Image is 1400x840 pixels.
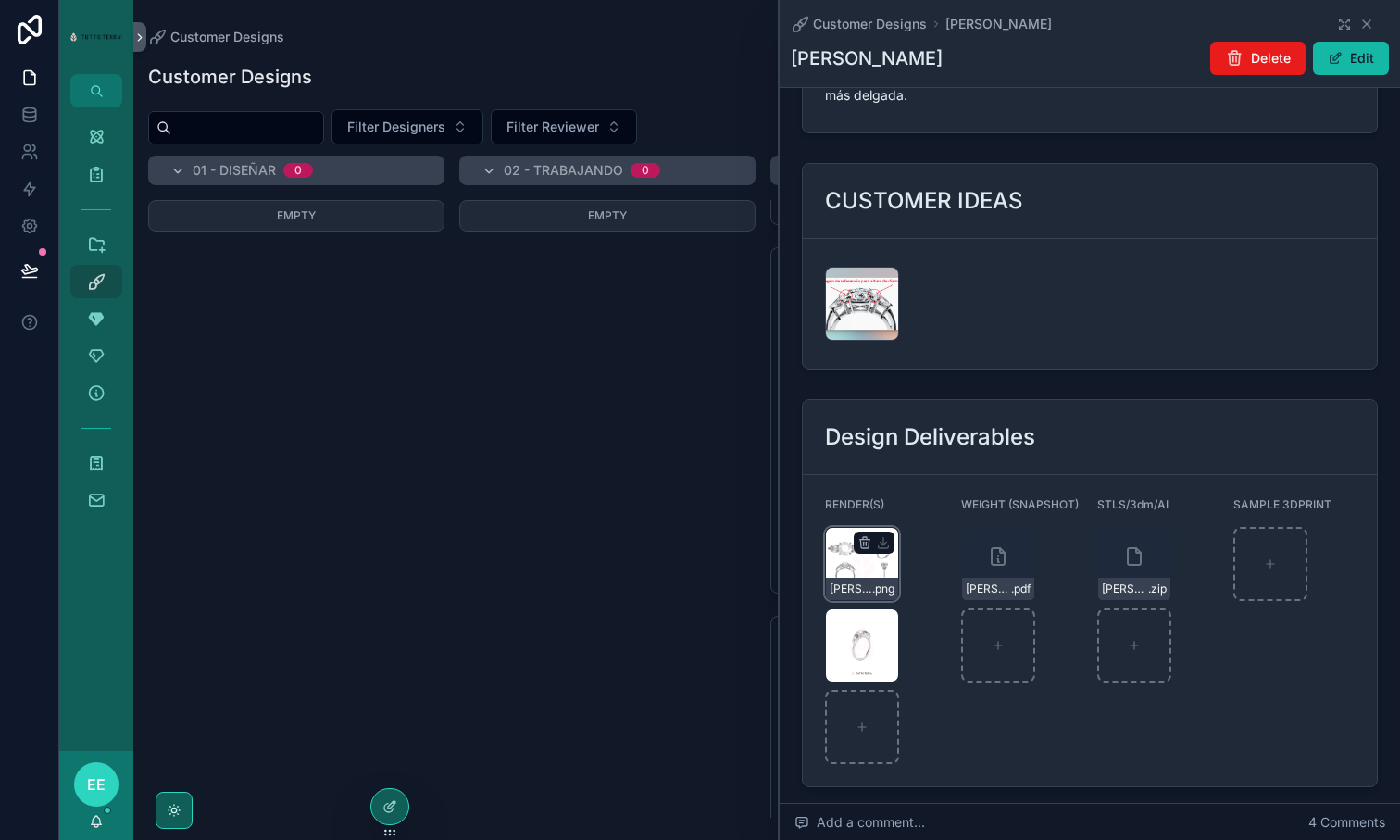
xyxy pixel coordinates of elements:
span: STLS/3dm/AI [1097,497,1169,511]
span: .png [872,582,894,596]
img: App logo [70,32,122,42]
a: Name[PERSON_NAME]Assigned Designer[PERSON_NAME]Status03 - DISEÑO LISTOPriorityUrgentRequired Befo... [770,247,1067,594]
button: Edit [1313,42,1389,75]
a: [PERSON_NAME] [945,15,1052,33]
div: 0 [642,163,649,178]
span: RENDER(S) [825,497,884,511]
span: [PERSON_NAME] [966,582,1011,596]
span: 01 - DISEÑAR [193,161,276,180]
div: scrollable content [59,107,133,541]
span: .pdf [1011,582,1031,596]
span: [PERSON_NAME]-REV2 [1102,582,1148,596]
div: 0 [294,163,302,178]
span: 4 Comments [1308,813,1385,832]
a: Customer Designs [148,28,284,46]
button: Select Button [491,109,637,144]
a: Customer Designs [791,15,927,33]
h2: CUSTOMER IDEAS [825,186,1023,216]
span: Empty [588,208,627,222]
span: [PERSON_NAME]-(2) [830,582,872,596]
span: Delete [1251,49,1291,68]
h1: [PERSON_NAME] [791,45,943,71]
span: Customer Designs [813,15,927,33]
span: Add a comment... [794,813,925,832]
span: Customer Designs [170,28,284,46]
span: Filter Designers [347,118,445,136]
button: Select Button [331,109,483,144]
span: SAMPLE 3DPRINT [1233,497,1331,511]
h1: Customer Designs [148,64,312,90]
span: Empty [277,208,316,222]
span: EE [87,773,106,796]
span: .zip [1148,582,1167,596]
span: Filter Reviewer [506,118,599,136]
button: Delete [1210,42,1306,75]
span: WEIGHT (SNAPSHOT) [961,497,1079,511]
h2: Design Deliverables [825,422,1035,452]
span: 02 - TRABAJANDO [504,161,623,180]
